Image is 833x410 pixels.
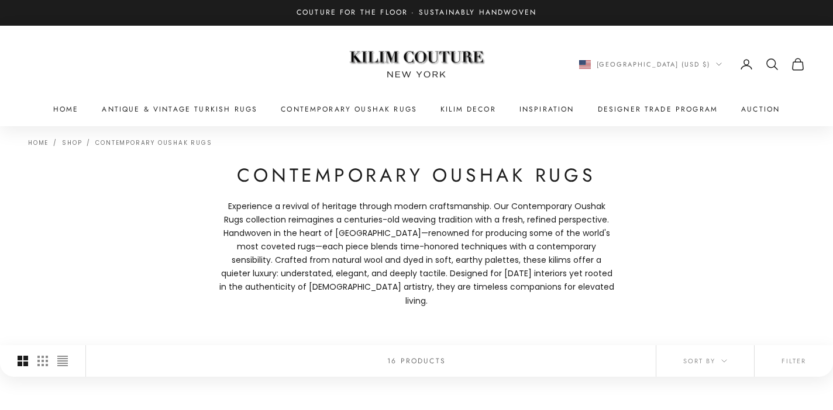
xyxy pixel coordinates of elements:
[95,138,212,147] a: Contemporary Oushak Rugs
[297,7,536,19] p: Couture for the Floor · Sustainably Handwoven
[755,345,833,377] button: Filter
[343,37,490,92] img: Logo of Kilim Couture New York
[57,345,68,377] button: Switch to compact product images
[62,138,82,147] a: Shop
[102,103,257,115] a: Antique & Vintage Turkish Rugs
[218,164,615,188] h1: Contemporary Oushak Rugs
[28,138,212,146] nav: Breadcrumb
[281,103,417,115] a: Contemporary Oushak Rugs
[218,200,615,308] p: Experience a revival of heritage through modern craftsmanship. Our Contemporary Oushak Rugs colle...
[28,138,49,147] a: Home
[597,59,711,70] span: [GEOGRAPHIC_DATA] (USD $)
[598,103,718,115] a: Designer Trade Program
[579,57,806,71] nav: Secondary navigation
[741,103,780,115] a: Auction
[37,345,48,377] button: Switch to smaller product images
[53,103,79,115] a: Home
[683,356,727,366] span: Sort by
[18,345,28,377] button: Switch to larger product images
[579,60,591,69] img: United States
[519,103,574,115] a: Inspiration
[28,103,805,115] nav: Primary navigation
[579,59,722,70] button: Change country or currency
[656,345,754,377] button: Sort by
[440,103,496,115] summary: Kilim Decor
[387,355,446,366] p: 16 products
